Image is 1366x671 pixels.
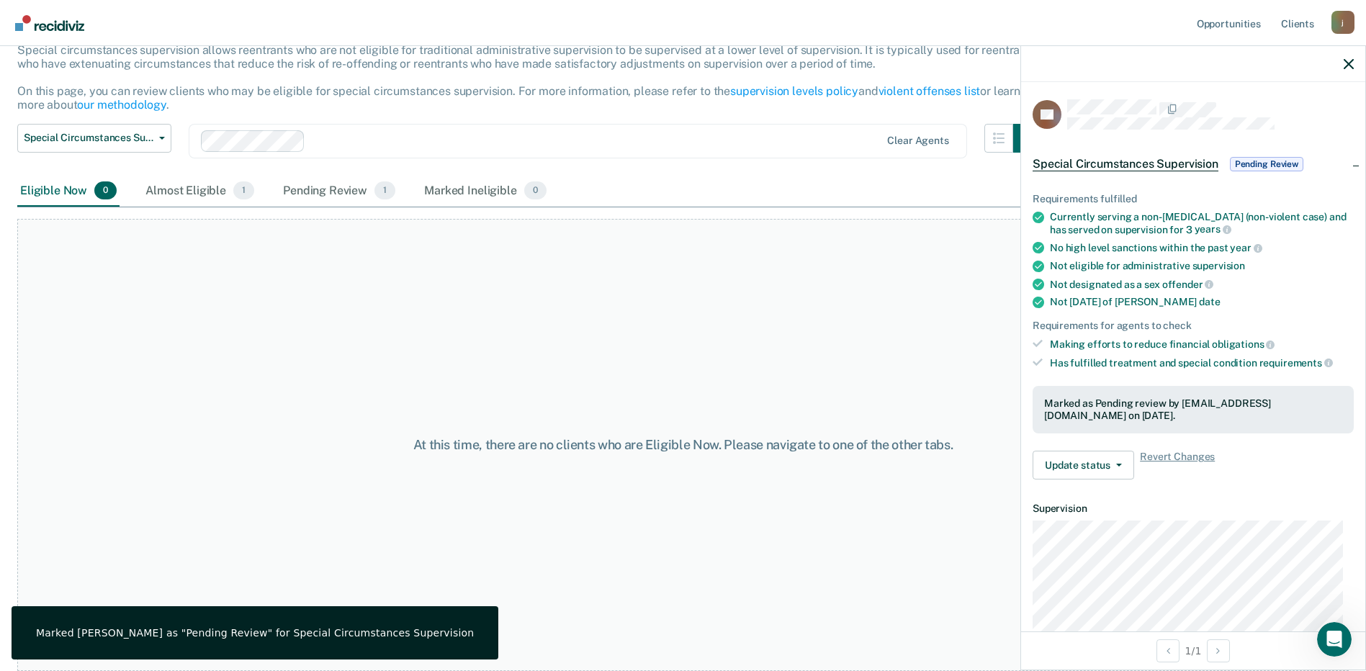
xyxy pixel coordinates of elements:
[15,15,84,31] img: Recidiviz
[36,626,474,639] div: Marked [PERSON_NAME] as "Pending Review" for Special Circumstances Supervision
[1050,211,1354,235] div: Currently serving a non-[MEDICAL_DATA] (non-violent case) and has served on supervision for 3
[1230,242,1262,253] span: year
[1021,141,1365,187] div: Special Circumstances SupervisionPending Review
[1050,338,1354,351] div: Making efforts to reduce financial
[24,132,153,144] span: Special Circumstances Supervision
[1212,338,1275,350] span: obligations
[143,176,257,207] div: Almost Eligible
[1050,260,1354,272] div: Not eligible for administrative
[351,437,1016,453] div: At this time, there are no clients who are Eligible Now. Please navigate to one of the other tabs.
[1050,296,1354,308] div: Not [DATE] of [PERSON_NAME]
[1033,503,1354,515] dt: Supervision
[17,176,120,207] div: Eligible Now
[1140,451,1215,479] span: Revert Changes
[524,181,547,200] span: 0
[1033,193,1354,205] div: Requirements fulfilled
[1162,279,1214,290] span: offender
[374,181,395,200] span: 1
[1207,639,1230,662] button: Next Opportunity
[1331,11,1354,34] button: Profile dropdown button
[1317,622,1352,657] iframe: Intercom live chat
[1050,241,1354,254] div: No high level sanctions within the past
[233,181,254,200] span: 1
[1259,357,1333,369] span: requirements
[879,84,981,98] a: violent offenses list
[1331,11,1354,34] div: j
[421,176,549,207] div: Marked Ineligible
[1033,451,1134,479] button: Update status
[1156,639,1179,662] button: Previous Opportunity
[1044,397,1342,422] div: Marked as Pending review by [EMAIL_ADDRESS][DOMAIN_NAME] on [DATE].
[1199,296,1220,307] span: date
[730,84,858,98] a: supervision levels policy
[887,135,948,147] div: Clear agents
[1033,157,1218,171] span: Special Circumstances Supervision
[1021,631,1365,670] div: 1 / 1
[1050,278,1354,291] div: Not designated as a sex
[1050,356,1354,369] div: Has fulfilled treatment and special condition
[1192,260,1245,271] span: supervision
[280,176,398,207] div: Pending Review
[77,98,166,112] a: our methodology
[1195,223,1231,235] span: years
[1033,320,1354,332] div: Requirements for agents to check
[1230,157,1303,171] span: Pending Review
[94,181,117,200] span: 0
